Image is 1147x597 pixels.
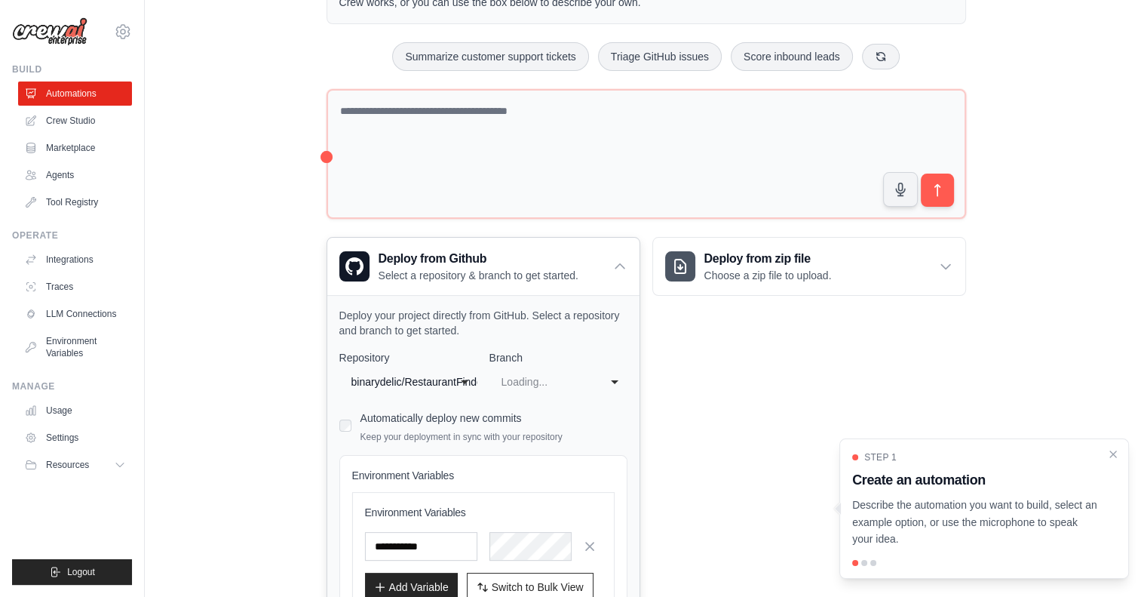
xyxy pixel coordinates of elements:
button: Close walkthrough [1107,448,1119,460]
a: Tool Registry [18,190,132,214]
a: Environment Variables [18,329,132,365]
h3: Environment Variables [365,505,602,520]
label: Repository [339,350,477,365]
div: Build [12,63,132,75]
span: Logout [67,566,95,578]
button: Score inbound leads [731,42,853,71]
h3: Deploy from Github [379,250,578,268]
a: Crew Studio [18,109,132,133]
p: Keep your deployment in sync with your repository [360,431,563,443]
div: Loading... [501,373,585,391]
img: Logo [12,17,87,46]
a: Automations [18,82,132,106]
div: Operate [12,229,132,242]
a: LLM Connections [18,302,132,326]
span: Resources [46,459,89,471]
p: Deploy your project directly from GitHub. Select a repository and branch to get started. [339,308,627,338]
p: Describe the automation you want to build, select an example option, or use the microphone to spe... [852,497,1098,548]
p: Select a repository & branch to get started. [379,268,578,283]
h4: Environment Variables [352,468,615,483]
a: Traces [18,275,132,299]
h3: Deploy from zip file [704,250,832,268]
span: Step 1 [864,451,897,463]
button: Resources [18,453,132,477]
div: binarydelic/RestaurantFinder [351,373,435,391]
a: Agents [18,163,132,187]
button: Summarize customer support tickets [392,42,588,71]
iframe: Chat Widget [1072,525,1147,597]
a: Marketplace [18,136,132,160]
label: Automatically deploy new commits [360,412,522,424]
a: Settings [18,426,132,450]
a: Usage [18,399,132,423]
a: Integrations [18,248,132,272]
button: Triage GitHub issues [598,42,722,71]
span: Switch to Bulk View [492,580,584,595]
h3: Create an automation [852,469,1098,491]
p: Choose a zip file to upload. [704,268,832,283]
button: Logout [12,559,132,585]
label: Branch [489,350,627,365]
div: Manage [12,380,132,392]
